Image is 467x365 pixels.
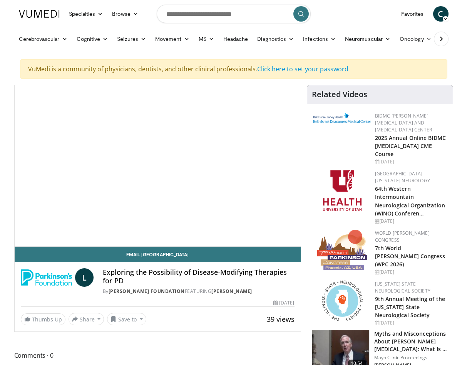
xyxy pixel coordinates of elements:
a: 7th World [PERSON_NAME] Congress (WPC 2026) [375,244,445,268]
a: [PERSON_NAME] Foundation [109,288,185,294]
video-js: Video Player [15,85,301,247]
div: [DATE] [375,158,447,165]
img: 16fe1da8-a9a0-4f15-bd45-1dd1acf19c34.png.150x105_q85_autocrop_double_scale_upscale_version-0.2.png [317,230,367,270]
a: Email [GEOGRAPHIC_DATA] [15,247,301,262]
a: Cerebrovascular [14,31,72,47]
a: Thumbs Up [21,313,65,325]
img: c96b19ec-a48b-46a9-9095-935f19585444.png.150x105_q85_autocrop_double_scale_upscale_version-0.2.png [313,113,371,123]
a: C [433,6,449,22]
a: [US_STATE] State Neurological Society [375,281,430,294]
a: L [75,268,94,287]
img: VuMedi Logo [19,10,60,18]
a: Cognitive [72,31,113,47]
a: Browse [107,6,143,22]
div: [DATE] [375,218,447,225]
a: 9th Annual Meeting of the [US_STATE] State Neurological Society [375,295,445,319]
button: Share [69,313,104,325]
a: Diagnostics [253,31,298,47]
a: Infections [298,31,340,47]
a: Headache [219,31,253,47]
a: BIDMC [PERSON_NAME][MEDICAL_DATA] and [MEDICAL_DATA] Center [375,113,432,133]
a: 64th Western Intermountain Neurological Organization (WINO) Conferen… [375,185,445,217]
button: Save to [107,313,146,325]
a: MS [194,31,219,47]
a: Neuromuscular [340,31,395,47]
div: [DATE] [375,269,447,276]
div: [DATE] [375,320,447,326]
span: Comments 0 [14,350,301,360]
p: Mayo Clinic Proceedings [374,355,448,361]
a: Seizures [112,31,151,47]
img: Parkinson's Foundation [21,268,72,287]
a: Movement [151,31,194,47]
h4: Related Videos [312,90,367,99]
a: Oncology [395,31,436,47]
a: Specialties [64,6,108,22]
a: [PERSON_NAME] [211,288,252,294]
input: Search topics, interventions [157,5,311,23]
a: 2025 Annual Online BIDMC [MEDICAL_DATA] CME Course [375,134,446,158]
img: f6362829-b0a3-407d-a044-59546adfd345.png.150x105_q85_autocrop_double_scale_upscale_version-0.2.png [323,170,362,211]
a: Favorites [397,6,429,22]
h3: Myths and Misconceptions About [PERSON_NAME][MEDICAL_DATA]: What Is a Role of … [374,330,448,353]
a: [GEOGRAPHIC_DATA][US_STATE] Neurology [375,170,430,184]
div: By FEATURING [103,288,295,295]
a: World [PERSON_NAME] Congress [375,230,430,243]
span: 39 views [267,315,295,324]
img: 71a8b48c-8850-4916-bbdd-e2f3ccf11ef9.png.150x105_q85_autocrop_double_scale_upscale_version-0.2.png [322,281,363,321]
div: [DATE] [273,299,294,306]
a: Click here to set your password [257,65,348,73]
h4: Exploring the Possibility of Disease-Modifying Therapies for PD [103,268,295,285]
div: VuMedi is a community of physicians, dentists, and other clinical professionals. [20,59,447,79]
